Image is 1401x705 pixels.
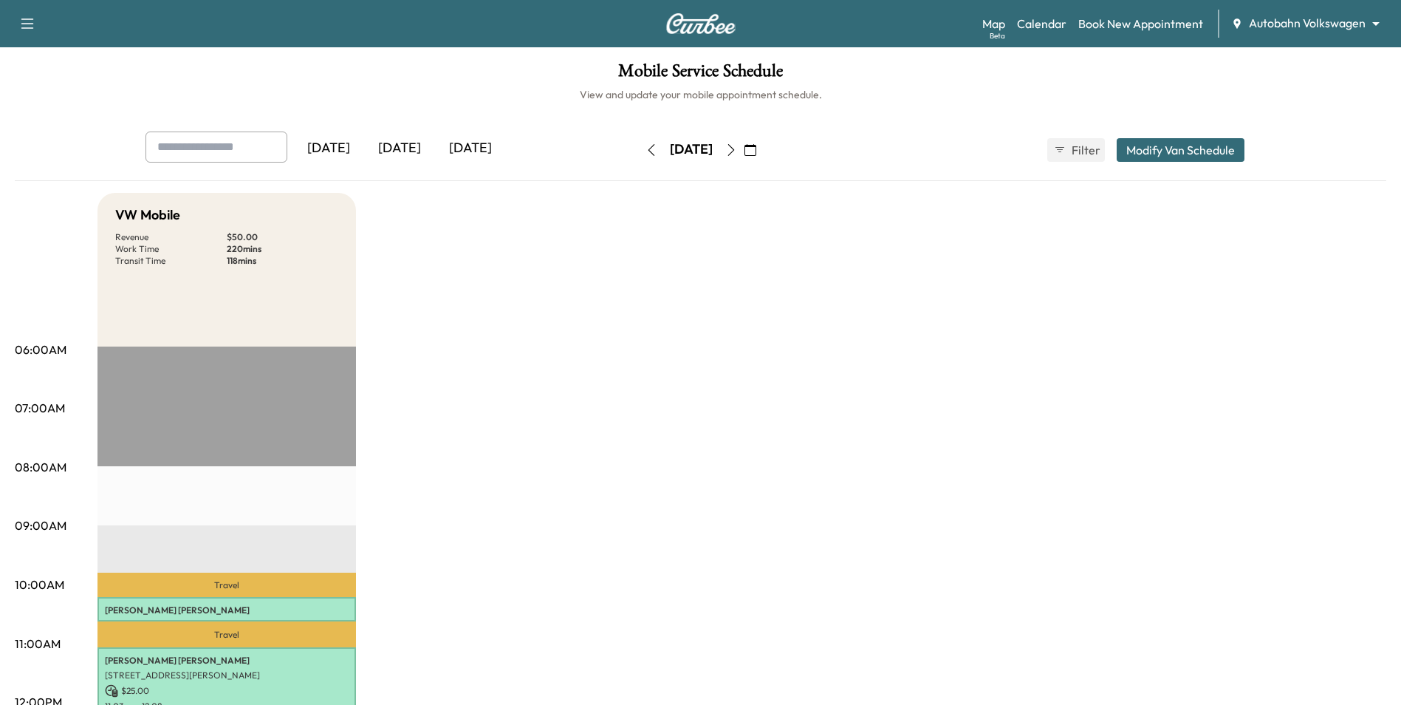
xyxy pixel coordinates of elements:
h6: View and update your mobile appointment schedule. [15,87,1386,102]
p: $ 25.00 [105,684,349,698]
h5: VW Mobile [115,205,180,225]
img: Curbee Logo [665,13,736,34]
p: Travel [97,573,356,596]
p: [STREET_ADDRESS][PERSON_NAME] [105,670,349,681]
p: $ 50.00 [227,231,338,243]
p: 220 mins [227,243,338,255]
p: [PERSON_NAME] [PERSON_NAME] [105,604,349,616]
p: [PERSON_NAME] [PERSON_NAME] [105,655,349,667]
div: [DATE] [364,132,435,166]
p: 08:00AM [15,458,66,476]
button: Modify Van Schedule [1117,138,1244,162]
button: Filter [1047,138,1105,162]
p: Revenue [115,231,227,243]
p: Transit Time [115,255,227,267]
div: [DATE] [670,140,713,159]
h1: Mobile Service Schedule [15,62,1386,87]
a: Calendar [1017,15,1066,33]
p: 07:00AM [15,399,65,417]
div: [DATE] [293,132,364,166]
p: 118 mins [227,255,338,267]
p: Work Time [115,243,227,255]
p: 06:00AM [15,341,66,358]
span: Autobahn Volkswagen [1249,15,1366,32]
div: Beta [990,30,1005,41]
span: Filter [1072,141,1098,159]
a: Book New Appointment [1078,15,1203,33]
p: [STREET_ADDRESS] [105,619,349,631]
p: Travel [97,621,356,647]
p: 10:00AM [15,576,64,593]
p: 11:00AM [15,635,61,653]
p: 09:00AM [15,517,66,534]
div: [DATE] [435,132,506,166]
a: MapBeta [982,15,1005,33]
